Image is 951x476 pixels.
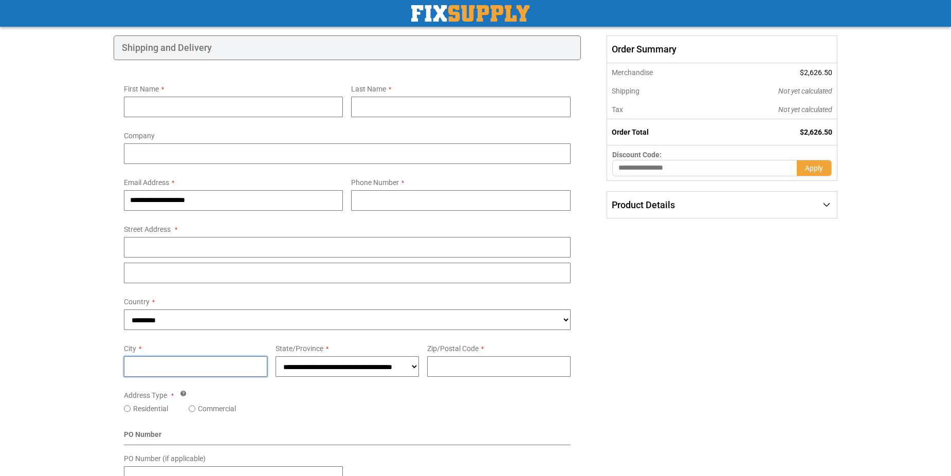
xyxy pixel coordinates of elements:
span: Apply [805,164,823,172]
span: Product Details [612,199,675,210]
span: Country [124,298,150,306]
span: First Name [124,85,159,93]
span: Email Address [124,178,169,187]
span: Discount Code: [612,151,662,159]
strong: Order Total [612,128,649,136]
span: PO Number (if applicable) [124,454,206,463]
th: Merchandise [607,63,709,82]
span: Zip/Postal Code [427,344,479,353]
span: Address Type [124,391,167,399]
span: Shipping [612,87,639,95]
span: Last Name [351,85,386,93]
button: Apply [797,160,832,176]
label: Commercial [198,404,236,414]
span: Order Summary [607,35,837,63]
label: Residential [133,404,168,414]
span: Not yet calculated [778,105,832,114]
a: store logo [411,5,529,22]
div: Shipping and Delivery [114,35,581,60]
div: PO Number [124,429,571,445]
th: Tax [607,100,709,119]
span: City [124,344,136,353]
img: Fix Industrial Supply [411,5,529,22]
span: $2,626.50 [800,128,832,136]
span: Company [124,132,155,140]
span: State/Province [276,344,323,353]
span: Street Address [124,225,171,233]
span: $2,626.50 [800,68,832,77]
span: Phone Number [351,178,399,187]
span: Not yet calculated [778,87,832,95]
